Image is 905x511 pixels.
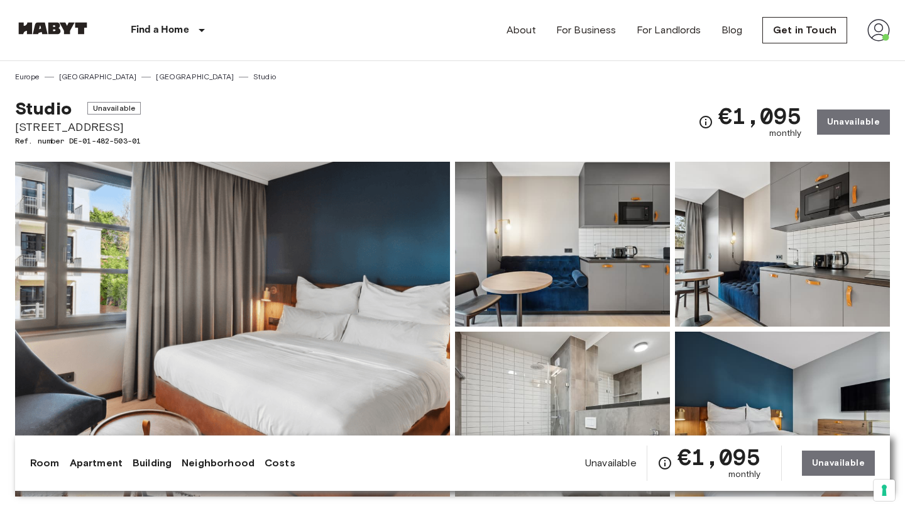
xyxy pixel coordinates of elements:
a: Studio [253,71,276,82]
img: Habyt [15,22,90,35]
img: Marketing picture of unit DE-01-482-503-01 [15,162,450,497]
span: Unavailable [585,456,637,470]
img: Picture of unit DE-01-482-503-01 [675,162,890,327]
a: Neighborhood [182,456,255,471]
span: Unavailable [87,102,141,115]
a: Building [133,456,172,471]
a: [GEOGRAPHIC_DATA] [156,71,234,82]
a: Blog [721,23,743,38]
a: For Business [556,23,617,38]
a: Europe [15,71,40,82]
a: About [507,23,536,38]
svg: Check cost overview for full price breakdown. Please note that discounts apply to new joiners onl... [657,456,672,471]
a: Costs [265,456,295,471]
a: Apartment [70,456,123,471]
a: [GEOGRAPHIC_DATA] [59,71,137,82]
img: Picture of unit DE-01-482-503-01 [455,332,670,497]
span: Studio [15,98,72,119]
img: Picture of unit DE-01-482-503-01 [675,332,890,497]
button: Your consent preferences for tracking technologies [874,480,895,501]
a: Room [30,456,60,471]
svg: Check cost overview for full price breakdown. Please note that discounts apply to new joiners onl... [698,115,713,130]
span: [STREET_ADDRESS] [15,119,141,135]
a: For Landlords [637,23,701,38]
span: €1,095 [677,446,761,468]
img: Picture of unit DE-01-482-503-01 [455,162,670,327]
a: Get in Touch [762,17,847,43]
img: avatar [867,19,890,42]
span: monthly [769,127,802,140]
span: Ref. number DE-01-482-503-01 [15,135,141,147]
span: monthly [728,468,761,481]
span: €1,095 [718,104,802,127]
p: Find a Home [131,23,189,38]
